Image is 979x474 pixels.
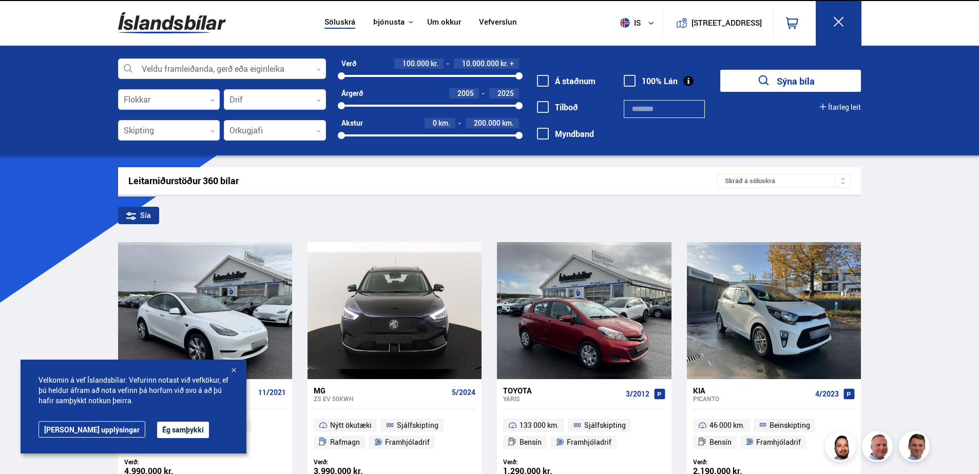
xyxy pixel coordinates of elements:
[717,174,851,188] div: Skráð á söluskrá
[668,8,767,37] a: [STREET_ADDRESS]
[330,436,360,448] span: Rafmagn
[709,419,745,431] span: 46 000 km.
[433,118,437,128] span: 0
[39,421,145,438] a: [PERSON_NAME] upplýsingar
[462,58,499,68] span: 10.000.000
[124,458,205,466] div: Verð:
[474,118,501,128] span: 200.000
[624,76,678,86] label: 100% Lán
[324,17,355,28] a: Söluskrá
[314,458,395,466] div: Verð:
[537,129,594,139] label: Myndband
[341,119,363,127] div: Akstur
[503,386,621,395] div: Toyota
[438,119,450,127] span: km.
[314,386,448,395] div: MG
[720,70,861,92] button: Sýna bíla
[584,419,626,431] span: Sjálfskipting
[457,88,474,98] span: 2005
[815,390,839,398] span: 4/2023
[520,419,559,431] span: 133 000 km.
[118,207,159,224] div: Sía
[497,88,514,98] span: 2025
[427,17,461,28] a: Um okkur
[479,17,517,28] a: Vefverslun
[258,388,286,397] span: 11/2021
[503,458,584,466] div: Verð:
[626,390,649,398] span: 3/2012
[770,419,810,431] span: Beinskipting
[693,395,811,402] div: Picanto
[402,58,429,68] span: 100.000
[756,436,801,448] span: Framhjóladrif
[314,395,448,402] div: ZS EV 50KWH
[341,89,363,97] div: Árgerð
[567,436,611,448] span: Framhjóladrif
[452,388,475,397] span: 5/2024
[341,60,356,68] div: Verð
[330,419,372,431] span: Nýtt ökutæki
[501,60,508,68] span: kr.
[537,76,596,86] label: Á staðnum
[900,432,931,463] img: FbJEzSuNWCJXmdc-.webp
[616,18,642,28] span: is
[827,432,857,463] img: nhp88E3Fdnt1Opn2.png
[503,395,621,402] div: Yaris
[39,375,228,406] span: Velkomin á vef Íslandsbílar. Vefurinn notast við vefkökur, ef þú heldur áfram að nota vefinn þá h...
[820,103,861,111] button: Ítarleg leit
[520,436,542,448] span: Bensín
[397,419,438,431] span: Sjálfskipting
[502,119,514,127] span: km.
[537,103,578,112] label: Tilboð
[693,458,774,466] div: Verð:
[620,18,630,28] img: svg+xml;base64,PHN2ZyB4bWxucz0iaHR0cDovL3d3dy53My5vcmcvMjAwMC9zdmciIHdpZHRoPSI1MTIiIGhlaWdodD0iNT...
[373,17,405,27] button: Þjónusta
[128,175,717,186] div: Leitarniðurstöður 360 bílar
[510,60,514,68] span: +
[693,386,811,395] div: Kia
[431,60,438,68] span: kr.
[696,18,758,27] button: [STREET_ADDRESS]
[863,432,894,463] img: siFngHWaQ9KaOqBr.png
[157,422,209,438] button: Ég samþykki
[709,436,732,448] span: Bensín
[118,6,226,39] img: G0Ugv5HjCgRt.svg
[616,8,662,38] button: is
[385,436,430,448] span: Framhjóladrif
